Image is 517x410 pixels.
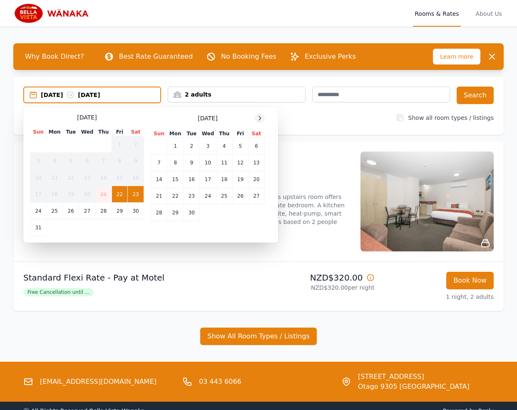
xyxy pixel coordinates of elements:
[200,130,216,138] th: Wed
[79,203,95,219] td: 27
[112,186,127,203] td: 22
[200,188,216,204] td: 24
[151,188,167,204] td: 21
[167,171,184,188] td: 15
[216,154,232,171] td: 11
[151,171,167,188] td: 14
[168,90,305,99] div: 2 adults
[30,186,47,203] td: 17
[112,136,127,153] td: 1
[112,128,127,136] th: Fri
[47,128,63,136] th: Mon
[249,130,265,138] th: Sat
[216,138,232,154] td: 4
[30,203,47,219] td: 24
[95,203,112,219] td: 28
[47,169,63,186] td: 11
[221,52,276,62] p: No Booking Fees
[95,128,112,136] th: Thu
[216,171,232,188] td: 18
[381,293,494,301] p: 1 night, 2 adults
[151,204,167,221] td: 28
[249,138,265,154] td: 6
[200,154,216,171] td: 10
[249,188,265,204] td: 27
[63,153,79,169] td: 5
[41,91,160,99] div: [DATE] [DATE]
[184,188,200,204] td: 23
[63,186,79,203] td: 19
[249,154,265,171] td: 13
[249,171,265,188] td: 20
[200,171,216,188] td: 17
[408,114,494,121] label: Show all room types / listings
[18,48,91,65] span: Why Book Direct?
[216,188,232,204] td: 25
[128,169,144,186] td: 16
[358,382,470,392] span: Otago 9305 [GEOGRAPHIC_DATA]
[198,114,217,122] span: [DATE]
[63,128,79,136] th: Tue
[119,52,193,62] p: Best Rate Guaranteed
[63,169,79,186] td: 12
[95,169,112,186] td: 14
[151,154,167,171] td: 7
[358,372,470,382] span: [STREET_ADDRESS]
[184,204,200,221] td: 30
[305,52,356,62] p: Exclusive Perks
[30,128,47,136] th: Sun
[200,138,216,154] td: 3
[128,203,144,219] td: 30
[200,328,317,345] button: Show All Room Types / Listings
[216,130,232,138] th: Thu
[30,153,47,169] td: 3
[79,153,95,169] td: 6
[112,203,127,219] td: 29
[199,377,241,387] a: 03 443 6066
[167,154,184,171] td: 8
[30,169,47,186] td: 10
[95,186,112,203] td: 21
[184,130,200,138] th: Tue
[30,219,47,236] td: 31
[151,130,167,138] th: Sun
[79,169,95,186] td: 13
[184,138,200,154] td: 2
[446,272,494,289] button: Book Now
[23,288,94,296] span: Free Cancellation until ...
[184,171,200,188] td: 16
[128,136,144,153] td: 2
[232,171,248,188] td: 19
[47,203,63,219] td: 25
[232,188,248,204] td: 26
[128,186,144,203] td: 23
[167,138,184,154] td: 1
[433,49,480,65] span: Learn more
[13,3,93,23] img: Bella Vista Wanaka
[232,130,248,138] th: Fri
[79,186,95,203] td: 20
[77,113,97,122] span: [DATE]
[112,169,127,186] td: 15
[167,204,184,221] td: 29
[128,153,144,169] td: 9
[23,272,255,283] p: Standard Flexi Rate - Pay at Motel
[128,128,144,136] th: Sat
[40,377,157,387] a: [EMAIL_ADDRESS][DOMAIN_NAME]
[112,153,127,169] td: 8
[95,153,112,169] td: 7
[262,272,375,283] p: NZD$320.00
[47,186,63,203] td: 18
[79,128,95,136] th: Wed
[167,130,184,138] th: Mon
[232,138,248,154] td: 5
[457,87,494,104] button: Search
[232,154,248,171] td: 12
[47,153,63,169] td: 4
[262,283,375,292] p: NZD$320.00 per night
[184,154,200,171] td: 9
[167,188,184,204] td: 22
[63,203,79,219] td: 26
